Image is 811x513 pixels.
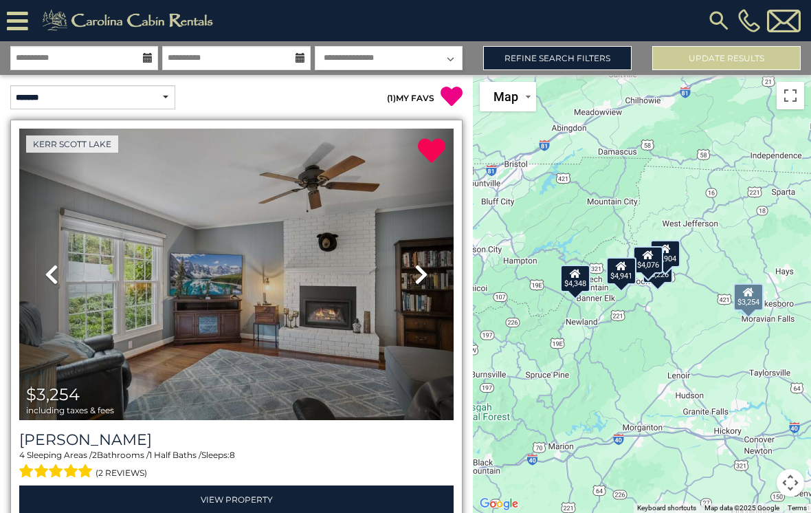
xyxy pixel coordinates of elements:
[26,135,118,153] a: Kerr Scott Lake
[493,89,518,104] span: Map
[650,239,680,267] div: $2,904
[19,450,25,460] span: 4
[735,9,764,32] a: [PHONE_NUMBER]
[390,93,393,103] span: 1
[788,504,807,512] a: Terms (opens in new tab)
[704,504,779,512] span: Map data ©2025 Google
[19,430,454,449] a: [PERSON_NAME]
[476,495,522,513] img: Google
[19,430,454,449] h3: Bella Di Lago
[560,265,590,292] div: $4,348
[19,449,454,482] div: Sleeping Areas / Bathrooms / Sleeps:
[35,7,225,34] img: Khaki-logo.png
[777,469,804,496] button: Map camera controls
[707,8,731,33] img: search-regular.svg
[637,503,696,513] button: Keyboard shortcuts
[476,495,522,513] a: Open this area in Google Maps (opens a new window)
[733,283,764,310] div: $3,254
[483,46,632,70] a: Refine Search Filters
[230,450,235,460] span: 8
[96,464,147,482] span: (2 reviews)
[606,256,636,284] div: $4,941
[387,93,396,103] span: ( )
[26,384,80,404] span: $3,254
[633,245,663,273] div: $4,076
[652,46,801,70] button: Update Results
[387,93,434,103] a: (1)MY FAVS
[19,129,454,420] img: thumbnail_166275230.jpeg
[418,137,445,166] a: Remove from favorites
[92,450,97,460] span: 2
[480,82,536,111] button: Change map style
[26,406,114,415] span: including taxes & fees
[643,255,674,283] div: $5,226
[149,450,201,460] span: 1 Half Baths /
[777,82,804,109] button: Toggle fullscreen view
